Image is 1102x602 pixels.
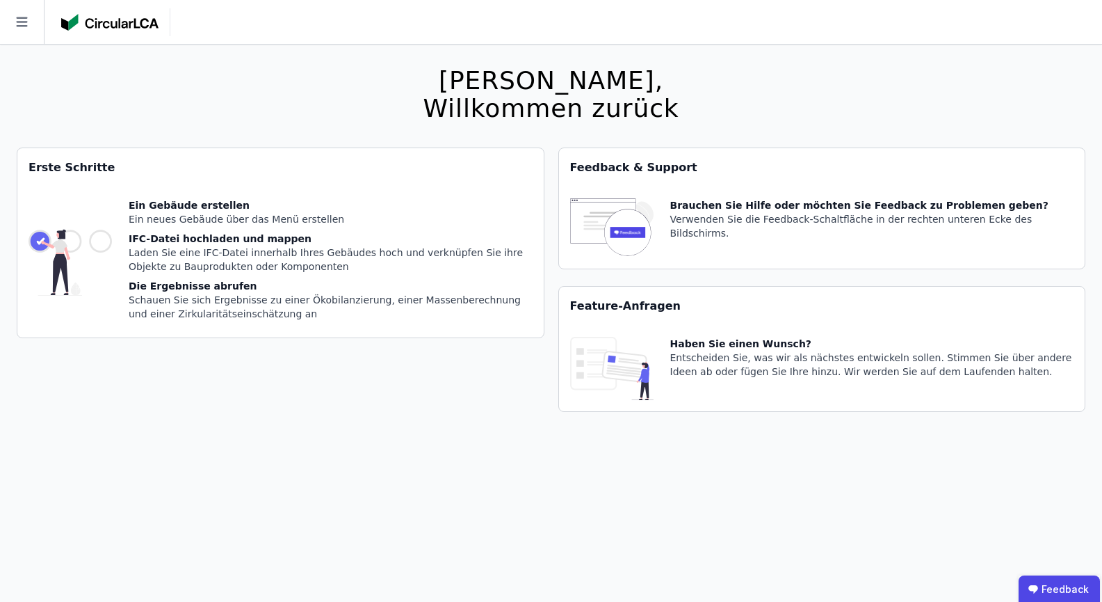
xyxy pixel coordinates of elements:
[129,232,533,246] div: IFC-Datei hochladen und mappen
[129,279,533,293] div: Die Ergebnisse abrufen
[570,337,654,400] img: feature_request_tile-UiXE1qGU.svg
[129,246,533,274] div: Laden Sie eine IFC-Datei innerhalb Ihres Gebäudes hoch und verknüpfen Sie ihre Objekte zu Bauprod...
[570,198,654,258] img: feedback-icon-HCTs5lye.svg
[670,351,1074,379] div: Entscheiden Sie, was wir als nächstes entwickeln sollen. Stimmen Sie über andere Ideen ab oder fü...
[670,337,1074,351] div: Haben Sie einen Wunsch?
[17,148,544,187] div: Erste Schritte
[670,212,1074,240] div: Verwenden Sie die Feedback-Schaltfläche in der rechten unteren Ecke des Bildschirms.
[29,198,112,326] img: getting_started_tile-DrF_GRSv.svg
[559,287,1085,326] div: Feature-Anfragen
[423,95,679,122] div: Willkommen zurück
[61,14,159,31] img: Concular
[423,67,679,95] div: [PERSON_NAME],
[129,293,533,321] div: Schauen Sie sich Ergebnisse zu einer Ökobilanzierung, einer Massenberechnung und einer Zirkularit...
[670,198,1074,212] div: Brauchen Sie Hilfe oder möchten Sie Feedback zu Problemen geben?
[129,198,533,212] div: Ein Gebäude erstellen
[129,212,533,226] div: Ein neues Gebäude über das Menü erstellen
[559,148,1085,187] div: Feedback & Support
